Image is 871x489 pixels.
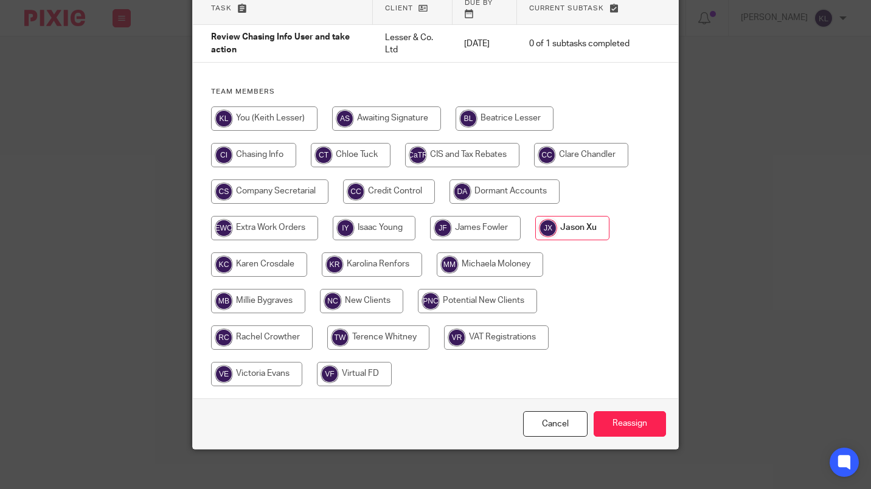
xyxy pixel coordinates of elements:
td: 0 of 1 subtasks completed [517,25,642,63]
span: Review Chasing Info User and take action [211,33,350,55]
p: [DATE] [464,38,505,50]
span: Client [385,5,413,12]
p: Lesser & Co. Ltd [385,32,440,57]
h4: Team members [211,87,660,97]
input: Reassign [594,411,666,437]
span: Current subtask [529,5,604,12]
a: Close this dialog window [523,411,588,437]
span: Task [211,5,232,12]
